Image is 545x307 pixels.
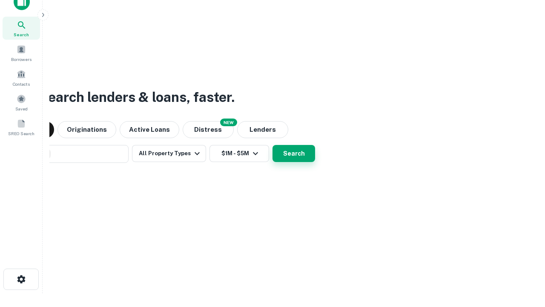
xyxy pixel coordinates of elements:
a: SREO Search [3,116,40,139]
button: Originations [57,121,116,138]
a: Search [3,17,40,40]
span: Borrowers [11,56,32,63]
div: NEW [220,119,237,126]
h3: Search lenders & loans, faster. [39,87,235,107]
a: Saved [3,91,40,114]
iframe: Chat Widget [502,239,545,280]
button: Search distressed loans with lien and other non-mortgage details. [183,121,234,138]
span: Contacts [13,81,30,87]
a: Contacts [3,66,40,89]
button: Search [272,145,315,162]
button: $1M - $5M [209,145,269,162]
span: SREO Search [8,130,34,137]
button: Active Loans [120,121,179,138]
button: Lenders [237,121,288,138]
button: All Property Types [132,145,206,162]
span: Saved [15,105,28,112]
a: Borrowers [3,41,40,64]
span: Search [14,31,29,38]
